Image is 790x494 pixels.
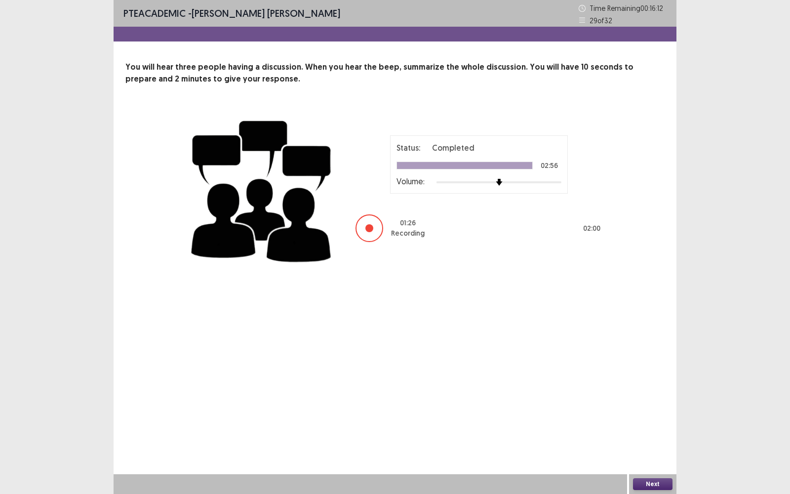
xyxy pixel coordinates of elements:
[633,478,672,490] button: Next
[396,142,420,154] p: Status:
[590,15,612,26] p: 29 of 32
[123,7,186,19] span: PTE academic
[396,175,425,187] p: Volume:
[391,228,425,239] p: Recording
[125,61,665,85] p: You will hear three people having a discussion. When you hear the beep, summarize the whole discu...
[496,179,503,186] img: arrow-thumb
[400,218,416,228] p: 01 : 26
[188,109,336,270] img: group-discussion
[590,3,667,13] p: Time Remaining 00 : 16 : 12
[123,6,340,21] p: - [PERSON_NAME] [PERSON_NAME]
[541,162,558,169] p: 02:56
[432,142,474,154] p: Completed
[583,223,600,234] p: 02 : 00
